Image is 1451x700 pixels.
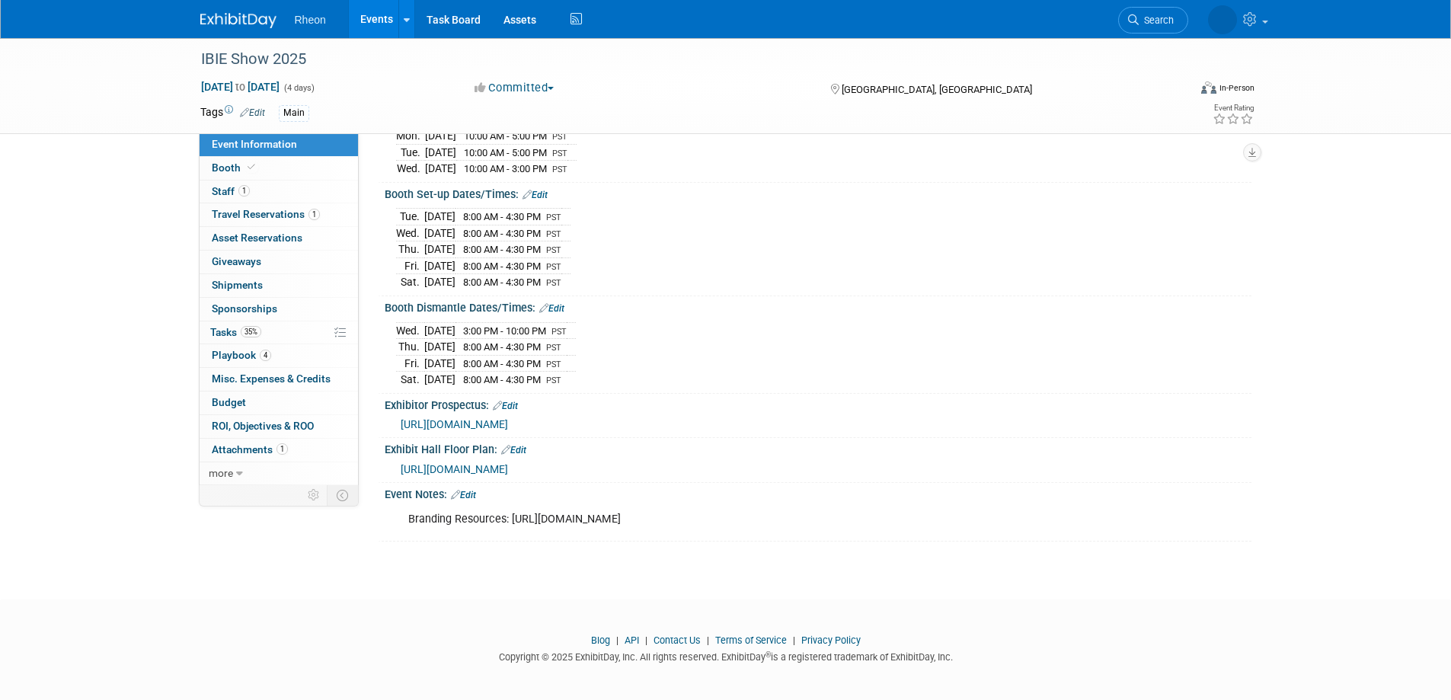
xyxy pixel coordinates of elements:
span: PST [546,376,561,385]
td: Thu. [396,339,424,356]
div: Main [279,105,309,121]
span: 1 [308,209,320,220]
td: Sat. [396,274,424,290]
span: Travel Reservations [212,208,320,220]
span: PST [546,262,561,272]
span: PST [552,165,567,174]
span: PST [551,327,567,337]
span: Event Information [212,138,297,150]
button: Committed [469,80,560,96]
span: Misc. Expenses & Credits [212,372,331,385]
a: [URL][DOMAIN_NAME] [401,418,508,430]
span: Budget [212,396,246,408]
td: [DATE] [424,225,455,241]
span: to [233,81,248,93]
span: 4 [260,350,271,361]
span: PST [546,343,561,353]
td: [DATE] [424,339,455,356]
a: Staff1 [200,181,358,203]
div: Booth Dismantle Dates/Times: [385,296,1251,316]
a: Edit [501,445,526,455]
td: Personalize Event Tab Strip [301,485,328,505]
span: Tasks [210,326,261,338]
span: 8:00 AM - 4:30 PM [463,228,541,239]
td: Wed. [396,322,424,339]
span: 3:00 PM - 10:00 PM [463,325,546,337]
span: | [641,634,651,646]
td: Sat. [396,372,424,388]
a: Booth [200,157,358,180]
a: Contact Us [654,634,701,646]
td: Fri. [396,257,424,274]
span: 10:00 AM - 3:00 PM [464,163,547,174]
div: IBIE Show 2025 [196,46,1165,73]
td: [DATE] [424,322,455,339]
a: ROI, Objectives & ROO [200,415,358,438]
span: 8:00 AM - 4:30 PM [463,374,541,385]
a: more [200,462,358,485]
td: [DATE] [424,355,455,372]
span: 35% [241,326,261,337]
div: Booth Set-up Dates/Times: [385,183,1251,203]
td: Tue. [396,209,424,225]
a: Edit [523,190,548,200]
a: API [625,634,639,646]
span: | [703,634,713,646]
span: Booth [212,161,258,174]
span: Staff [212,185,250,197]
td: Mon. [396,128,425,145]
span: PST [546,245,561,255]
div: Event Rating [1213,104,1254,112]
a: Sponsorships [200,298,358,321]
a: Search [1118,7,1188,34]
div: Event Notes: [385,483,1251,503]
div: In-Person [1219,82,1254,94]
span: 8:00 AM - 4:30 PM [463,276,541,288]
td: Fri. [396,355,424,372]
span: Shipments [212,279,263,291]
a: [URL][DOMAIN_NAME] [401,463,508,475]
span: 8:00 AM - 4:30 PM [463,358,541,369]
a: Playbook4 [200,344,358,367]
span: [DATE] [DATE] [200,80,280,94]
span: [GEOGRAPHIC_DATA], [GEOGRAPHIC_DATA] [842,84,1032,95]
span: ROI, Objectives & ROO [212,420,314,432]
span: PST [546,213,561,222]
a: Budget [200,392,358,414]
a: Edit [493,401,518,411]
td: Wed. [396,161,425,177]
span: 8:00 AM - 4:30 PM [463,211,541,222]
td: [DATE] [425,128,456,145]
div: Exhibit Hall Floor Plan: [385,438,1251,458]
a: Giveaways [200,251,358,273]
a: Asset Reservations [200,227,358,250]
span: 10:00 AM - 5:00 PM [464,130,547,142]
span: 1 [276,443,288,455]
td: [DATE] [425,161,456,177]
a: Terms of Service [715,634,787,646]
a: Event Information [200,133,358,156]
span: Rheon [295,14,326,26]
span: Search [1139,14,1174,26]
span: Playbook [212,349,271,361]
img: Format-Inperson.png [1201,82,1216,94]
span: more [209,467,233,479]
a: Edit [451,490,476,500]
span: 10:00 AM - 5:00 PM [464,147,547,158]
span: | [789,634,799,646]
a: Edit [240,107,265,118]
img: Towa Masuyama [1208,5,1237,34]
td: [DATE] [424,372,455,388]
div: Exhibitor Prospectus: [385,394,1251,414]
span: Sponsorships [212,302,277,315]
td: Thu. [396,241,424,258]
a: Privacy Policy [801,634,861,646]
a: Blog [591,634,610,646]
td: [DATE] [424,241,455,258]
td: [DATE] [425,144,456,161]
span: PST [552,149,567,158]
a: Attachments1 [200,439,358,462]
a: Shipments [200,274,358,297]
